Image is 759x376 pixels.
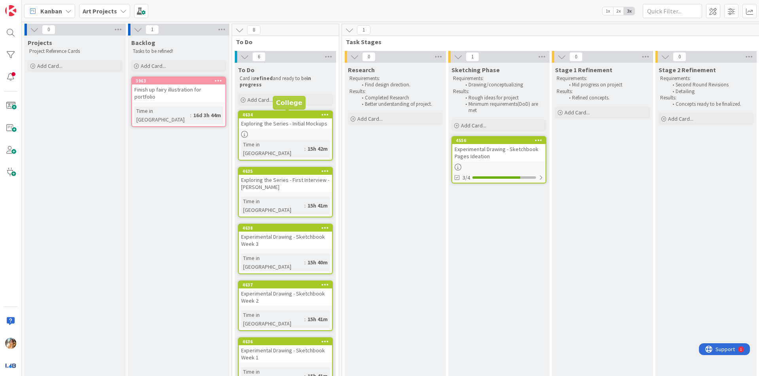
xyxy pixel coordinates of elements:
[242,339,332,344] div: 4636
[239,338,332,363] div: 4636Experimental Drawing - Sketchbook Week 1
[239,168,332,175] div: 4635
[141,62,166,69] span: Add Card...
[241,197,304,214] div: Time in [GEOGRAPHIC_DATA]
[238,281,333,331] a: 4637Experimental Drawing - Sketchbook Week 2Time in [GEOGRAPHIC_DATA]:15h 41m
[565,95,649,101] li: Refined concepts.
[555,66,612,74] span: Stage 1 Refinement
[254,75,273,82] strong: refined
[134,107,190,124] div: Time in [GEOGRAPHIC_DATA]
[131,77,226,127] a: 3963Finish up fairy illustration for portfolioTime in [GEOGRAPHIC_DATA]:16d 3h 44m
[668,101,752,107] li: Concepts ready to be finalized.
[565,82,649,88] li: Mid progress on project
[357,25,370,35] span: 1
[240,75,312,88] strong: in progress
[28,39,52,47] span: Projects
[357,82,442,88] li: Find design direction.
[348,66,375,74] span: Research
[239,345,332,363] div: Experimental Drawing - Sketchbook Week 1
[5,5,16,16] img: Visit kanbanzone.com
[240,75,331,88] p: Card is and ready to be
[451,66,500,74] span: Sketching Phase
[247,96,273,103] span: Add Card...
[306,144,330,153] div: 15h 42m
[136,78,225,84] div: 3963
[191,111,223,120] div: 16d 3h 44m
[239,224,332,249] div: 4638Experimental Drawing - Sketchbook Week 3
[37,62,62,69] span: Add Card...
[461,95,545,101] li: Rough ideas for project
[238,224,333,274] a: 4638Experimental Drawing - Sketchbook Week 3Time in [GEOGRAPHIC_DATA]:15h 40m
[456,138,546,143] div: 4556
[565,109,590,116] span: Add Card...
[5,338,16,349] img: JF
[236,38,329,46] span: To Do
[239,111,332,129] div: 4634Exploring the Series - Initial Mockups
[357,95,442,101] li: Completed Research
[461,101,545,114] li: Minimum requirements(DoD) are met
[239,232,332,249] div: Experimental Drawing - Sketchbook Week 3
[624,7,634,15] span: 3x
[238,66,255,74] span: To Do
[660,75,752,82] p: Requirements:
[643,4,702,18] input: Quick Filter...
[461,82,545,88] li: Drawing/conceptualizing
[463,174,470,182] span: 3/4
[239,111,332,118] div: 4634
[145,25,159,34] span: 1
[673,52,686,62] span: 0
[242,112,332,118] div: 4634
[242,168,332,174] div: 4635
[41,3,43,9] div: 1
[349,75,441,82] p: Requirements:
[362,52,376,62] span: 0
[451,136,546,183] a: 4556Experimental Drawing - Sketchbook Pages Ideation3/4
[306,315,330,324] div: 15h 41m
[239,288,332,306] div: Experimental Drawing - Sketchbook Week 2
[42,25,55,34] span: 0
[668,115,693,122] span: Add Card...
[239,175,332,192] div: Exploring the Series - First Interview - [PERSON_NAME]
[239,281,332,306] div: 4637Experimental Drawing - Sketchbook Week 2
[190,111,191,120] span: :
[239,281,332,288] div: 4637
[239,118,332,129] div: Exploring the Series - Initial Mockups
[276,99,302,107] h5: College
[453,88,545,95] p: Results:
[241,254,304,271] div: Time in [GEOGRAPHIC_DATA]
[668,82,752,88] li: Second Round Revisions
[452,137,546,161] div: 4556Experimental Drawing - Sketchbook Pages Ideation
[557,88,648,95] p: Results:
[569,52,583,62] span: 0
[452,137,546,144] div: 4556
[357,115,383,122] span: Add Card...
[239,224,332,232] div: 4638
[306,201,330,210] div: 15h 41m
[242,282,332,288] div: 4637
[239,338,332,345] div: 4636
[132,84,225,102] div: Finish up fairy illustration for portfolio
[247,25,261,35] span: 8
[132,77,225,84] div: 3963
[5,360,16,371] img: avatar
[557,75,648,82] p: Requirements:
[452,144,546,161] div: Experimental Drawing - Sketchbook Pages Ideation
[238,167,333,217] a: 4635Exploring the Series - First Interview - [PERSON_NAME]Time in [GEOGRAPHIC_DATA]:15h 41m
[131,39,155,47] span: Backlog
[239,168,332,192] div: 4635Exploring the Series - First Interview - [PERSON_NAME]
[357,101,442,107] li: Better understanding of project.
[40,6,62,16] span: Kanban
[29,48,121,54] p: Project Reference Cards
[461,122,486,129] span: Add Card...
[304,315,306,324] span: :
[252,52,266,62] span: 6
[349,88,441,95] p: Results:
[17,1,36,11] span: Support
[83,7,117,15] b: Art Projects
[304,144,306,153] span: :
[306,258,330,267] div: 15h 40m
[241,140,304,157] div: Time in [GEOGRAPHIC_DATA]
[238,110,333,161] a: 4634Exploring the Series - Initial MockupsTime in [GEOGRAPHIC_DATA]:15h 42m
[659,66,716,74] span: Stage 2 Refinement
[453,75,545,82] p: Requirements:
[660,95,752,101] p: Results:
